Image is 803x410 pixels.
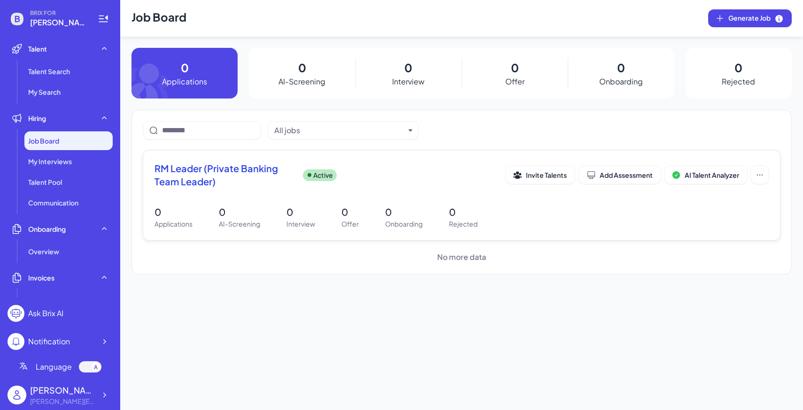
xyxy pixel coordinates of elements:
span: Language [36,361,72,372]
p: AI-Screening [219,219,260,229]
p: 0 [286,205,315,219]
button: Add Assessment [579,166,661,184]
p: Rejected [449,219,478,229]
p: 0 [404,59,412,76]
span: Onboarding [28,224,66,234]
span: Hiring [28,114,46,123]
span: Generate Job [728,13,784,23]
p: 0 [219,205,260,219]
p: 0 [734,59,742,76]
span: Talent Search [28,67,70,76]
span: No more data [437,251,486,263]
span: Invoices [28,273,54,282]
p: 0 [385,205,423,219]
div: All jobs [274,125,300,136]
p: 0 [298,59,306,76]
button: Generate Job [708,9,792,27]
img: user_logo.png [8,386,26,404]
span: RM Leader (Private Banking Team Leader) [154,162,295,188]
button: All jobs [274,125,405,136]
span: Monthly invoice [28,296,77,305]
span: My Search [28,87,61,97]
div: Maggie [30,384,96,396]
button: Invite Talents [506,166,575,184]
p: Onboarding [599,76,643,87]
p: 0 [511,59,519,76]
p: Onboarding [385,219,423,229]
p: AI-Screening [278,76,325,87]
span: Overview [28,247,59,256]
p: Applications [154,219,193,229]
span: Talent Pool [28,177,62,187]
p: 0 [617,59,625,76]
span: AI Talent Analyzer [685,171,739,179]
p: Interview [286,219,315,229]
p: 0 [341,205,359,219]
div: Add Assessment [587,170,653,180]
p: Offer [341,219,359,229]
span: Noah [30,17,86,28]
p: 0 [154,205,193,219]
p: 0 [449,205,478,219]
p: Offer [505,76,525,87]
div: Maggie@joinbrix.com [30,396,96,406]
p: Active [313,170,333,180]
div: Notification [28,336,70,347]
div: Ask Brix AI [28,308,63,319]
button: AI Talent Analyzer [664,166,747,184]
p: Interview [392,76,425,87]
span: Job Board [28,136,59,145]
span: My Interviews [28,157,72,166]
span: Communication [28,198,78,207]
span: Talent [28,44,47,53]
span: BRIX FOR [30,9,86,17]
span: Invite Talents [526,171,567,179]
p: Rejected [722,76,755,87]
